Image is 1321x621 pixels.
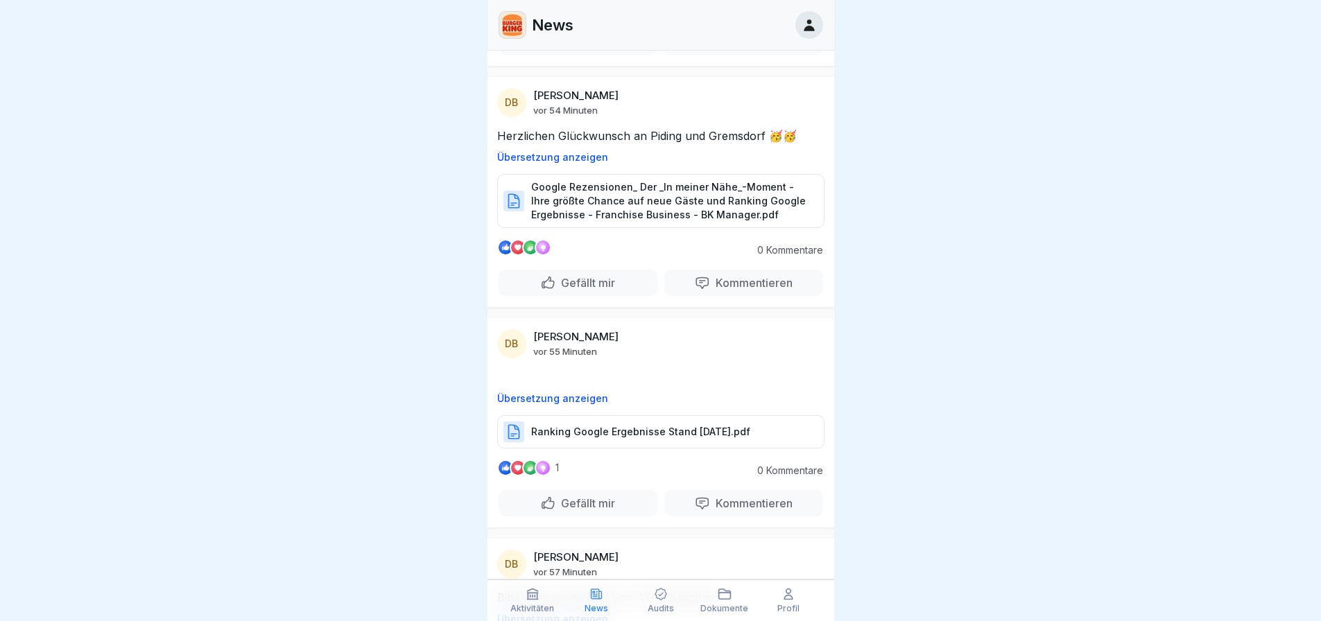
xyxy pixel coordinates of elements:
p: [PERSON_NAME] [533,551,619,563]
img: w2f18lwxr3adf3talrpwf6id.png [499,12,526,38]
p: Kommentieren [710,276,793,290]
p: 0 Kommentare [747,245,823,256]
p: News [585,604,608,613]
p: [PERSON_NAME] [533,89,619,102]
p: Audits [648,604,674,613]
p: Profil [777,604,800,613]
div: DB [497,550,526,579]
p: News [532,16,573,34]
p: Google Rezensionen_ Der _In meiner Nähe_-Moment - Ihre größte Chance auf neue Gäste und Ranking G... [531,180,810,222]
a: Ranking Google Ergebnisse Stand [DATE].pdf [497,431,824,445]
p: Gefällt mir [555,276,615,290]
p: Aktivitäten [510,604,554,613]
p: Gefällt mir [555,496,615,510]
div: DB [497,329,526,358]
p: Herzlichen Glückwunsch an Piding und Gremsdorf 🥳🥳 [497,128,824,143]
p: vor 57 Minuten [533,566,597,577]
p: Übersetzung anzeigen [497,152,824,163]
p: vor 54 Minuten [533,105,598,116]
a: Google Rezensionen_ Der _In meiner Nähe_-Moment - Ihre größte Chance auf neue Gäste und Ranking G... [497,200,824,214]
p: 1 [555,462,559,473]
p: Dokumente [700,604,748,613]
p: Kommentieren [710,496,793,510]
p: Ranking Google Ergebnisse Stand [DATE].pdf [531,425,750,439]
p: [PERSON_NAME] [533,331,619,343]
div: DB [497,88,526,117]
p: 0 Kommentare [747,465,823,476]
p: vor 55 Minuten [533,346,597,357]
p: Übersetzung anzeigen [497,393,824,404]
